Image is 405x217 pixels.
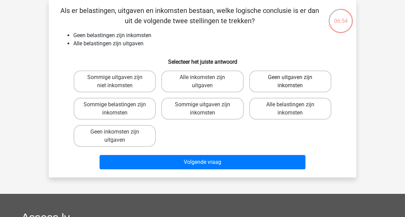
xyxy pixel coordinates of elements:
li: Geen belastingen zijn inkomsten [73,31,345,40]
label: Sommige belastingen zijn inkomsten [74,98,156,120]
label: Geen uitgaven zijn inkomsten [249,71,331,92]
label: Sommige uitgaven zijn niet inkomsten [74,71,156,92]
label: Alle inkomsten zijn uitgaven [161,71,243,92]
div: 06:54 [328,8,354,25]
li: Alle belastingen zijn uitgaven [73,40,345,48]
label: Geen inkomsten zijn uitgaven [74,125,156,147]
label: Sommige uitgaven zijn inkomsten [161,98,243,120]
h6: Selecteer het juiste antwoord [60,53,345,65]
p: Als er belastingen, uitgaven en inkomsten bestaan, welke logische conclusie is er dan uit de volg... [60,5,320,26]
button: Volgende vraag [100,155,306,169]
label: Alle belastingen zijn inkomsten [249,98,331,120]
